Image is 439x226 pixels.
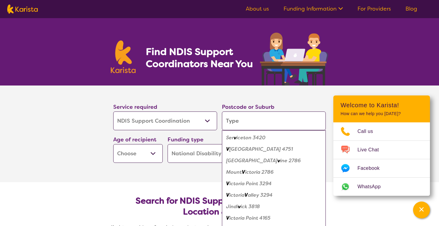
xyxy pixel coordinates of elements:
div: Victoria Valley 3294 [225,189,323,201]
em: ictoria Point 4165 [229,215,271,221]
h2: Search for NDIS Support Coordinators by Location & Needs [118,195,321,217]
em: ictoria 2786 [245,169,274,175]
div: Serviceton 3420 [225,132,323,144]
input: Type [222,111,326,130]
a: Web link opens in a new tab. [333,178,430,196]
div: Victoria Point 3294 [225,178,323,189]
label: Age of recipient [113,136,156,143]
a: Blog [405,5,417,12]
em: iceton 3420 [236,134,265,141]
em: ine 2786 [280,157,301,164]
a: About us [246,5,269,12]
div: Channel Menu [333,95,430,196]
div: Mount Irvine 2786 [225,155,323,166]
button: Channel Menu [413,202,430,218]
h2: Welcome to Karista! [341,102,423,109]
em: ictoria [229,192,245,198]
em: v [234,134,236,141]
em: V [226,192,229,198]
em: V [226,180,229,187]
em: ictoria Point 3294 [229,180,272,187]
h1: Find NDIS Support Coordinators Near You [146,46,258,70]
em: [GEOGRAPHIC_DATA] 4751 [229,146,293,152]
em: ick 3818 [241,203,260,210]
a: Funding Information [284,5,343,12]
div: Victoria Plains 4751 [225,144,323,155]
em: v [238,203,241,210]
em: V [226,215,229,221]
em: Jindi [226,203,238,210]
em: alley 3294 [248,192,273,198]
div: Victoria Point 4165 [225,212,323,224]
span: Call us [357,127,380,136]
img: Karista logo [7,5,38,14]
span: Live Chat [357,145,386,154]
a: For Providers [357,5,391,12]
div: Jindivick 3818 [225,201,323,212]
label: Postcode or Suburb [222,103,274,111]
div: Mount Victoria 2786 [225,166,323,178]
em: V [226,146,229,152]
ul: Choose channel [333,122,430,196]
em: Ser [226,134,234,141]
em: [GEOGRAPHIC_DATA] [226,157,277,164]
label: Service required [113,103,157,111]
img: support-coordination [260,33,328,86]
em: v [277,157,280,164]
p: How can we help you [DATE]? [341,111,423,116]
em: V [245,192,248,198]
em: Mount [226,169,242,175]
label: Funding type [168,136,203,143]
em: V [242,169,245,175]
span: WhatsApp [357,182,388,191]
span: Facebook [357,164,387,173]
img: Karista logo [111,40,136,73]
